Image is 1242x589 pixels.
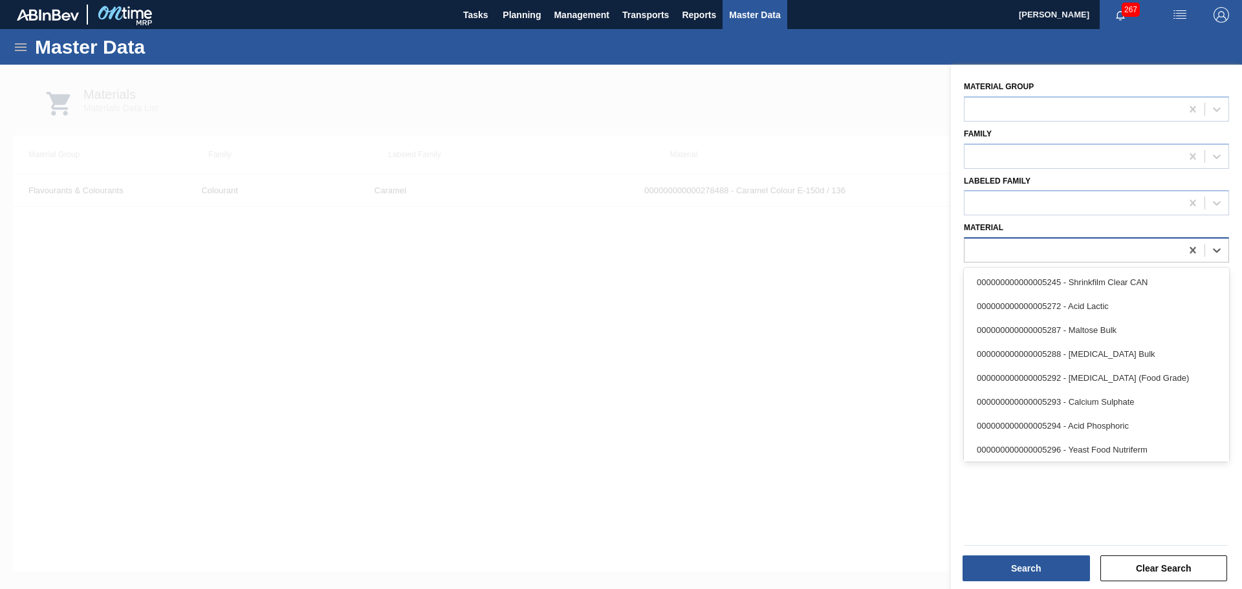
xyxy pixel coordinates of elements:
[964,414,1229,438] div: 000000000000005294 - Acid Phosphoric
[1100,6,1141,24] button: Notifications
[964,270,1229,294] div: 000000000000005245 - Shrinkfilm Clear CAN
[682,7,716,23] span: Reports
[964,342,1229,366] div: 000000000000005288 - [MEDICAL_DATA] Bulk
[964,177,1030,186] label: Labeled Family
[964,129,992,138] label: Family
[964,366,1229,390] div: 000000000000005292 - [MEDICAL_DATA] (Food Grade)
[964,318,1229,342] div: 000000000000005287 - Maltose Bulk
[964,294,1229,318] div: 000000000000005272 - Acid Lactic
[622,7,669,23] span: Transports
[729,7,780,23] span: Master Data
[1214,7,1229,23] img: Logout
[963,555,1090,581] button: Search
[554,7,609,23] span: Management
[964,390,1229,414] div: 000000000000005293 - Calcium Sulphate
[503,7,541,23] span: Planning
[461,7,490,23] span: Tasks
[964,82,1034,91] label: Material Group
[17,9,79,21] img: TNhmsLtSVTkK8tSr43FrP2fwEKptu5GPRR3wAAAABJRU5ErkJggg==
[1122,3,1140,17] span: 267
[35,39,265,54] h1: Master Data
[1100,555,1228,581] button: Clear Search
[1172,7,1188,23] img: userActions
[964,223,1003,232] label: Material
[964,438,1229,462] div: 000000000000005296 - Yeast Food Nutriferm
